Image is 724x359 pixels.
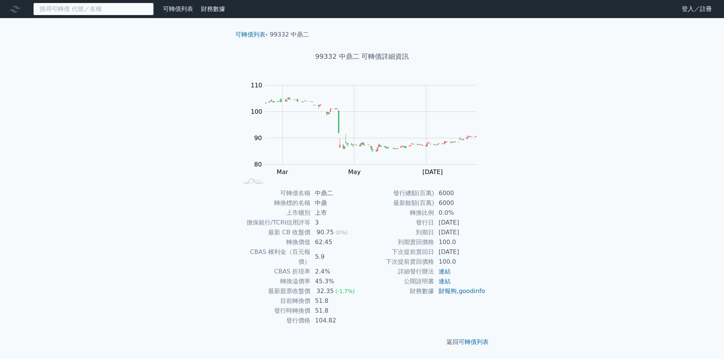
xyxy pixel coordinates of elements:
[310,188,362,198] td: 中鼎二
[362,267,434,277] td: 詳細發行辦法
[254,134,262,142] tspan: 90
[310,198,362,208] td: 中鼎
[362,286,434,296] td: 財務數據
[235,30,268,39] li: ›
[310,277,362,286] td: 45.3%
[362,228,434,237] td: 到期日
[238,316,310,325] td: 發行價格
[362,237,434,247] td: 到期賣回價格
[439,278,451,285] a: 連結
[238,218,310,228] td: 擔保銀行/TCRI信用評等
[434,257,486,267] td: 100.0
[686,323,724,359] div: 聊天小工具
[434,286,486,296] td: ,
[163,5,193,12] a: 可轉債列表
[348,168,360,176] tspan: May
[439,287,457,295] a: 財報狗
[362,218,434,228] td: 發行日
[238,228,310,237] td: 最新 CB 收盤價
[235,31,265,38] a: 可轉債列表
[434,247,486,257] td: [DATE]
[238,208,310,218] td: 上市櫃別
[238,247,310,267] td: CBAS 權利金（百元報價）
[362,277,434,286] td: 公開說明書
[434,198,486,208] td: 6000
[686,323,724,359] iframe: Chat Widget
[434,237,486,247] td: 100.0
[238,286,310,296] td: 最新股票收盤價
[310,237,362,247] td: 62.45
[270,30,309,39] li: 99332 中鼎二
[459,338,489,345] a: 可轉債列表
[229,51,495,62] h1: 99332 中鼎二 可轉債詳細資訊
[238,296,310,306] td: 目前轉換價
[459,287,485,295] a: goodinfo
[335,229,348,235] span: (0%)
[201,5,225,12] a: 財務數據
[33,3,154,15] input: 搜尋可轉債 代號／名稱
[362,257,434,267] td: 下次提前賣回價格
[251,82,262,89] tspan: 110
[362,198,434,208] td: 最新餘額(百萬)
[310,296,362,306] td: 51.8
[362,208,434,218] td: 轉換比例
[238,188,310,198] td: 可轉債名稱
[238,198,310,208] td: 轉換標的名稱
[310,208,362,218] td: 上市
[238,237,310,247] td: 轉換價值
[310,316,362,325] td: 104.82
[362,188,434,198] td: 發行總額(百萬)
[310,247,362,267] td: 5.9
[247,82,488,191] g: Chart
[238,267,310,277] td: CBAS 折現率
[310,306,362,316] td: 51.8
[277,168,288,176] tspan: Mar
[238,277,310,286] td: 轉換溢價率
[254,161,262,168] tspan: 80
[310,267,362,277] td: 2.4%
[676,3,718,15] a: 登入／註冊
[315,286,335,296] div: 32.35
[310,218,362,228] td: 3
[362,247,434,257] td: 下次提前賣回日
[434,218,486,228] td: [DATE]
[238,306,310,316] td: 發行時轉換價
[335,288,355,294] span: (-1.7%)
[434,208,486,218] td: 0.0%
[439,268,451,275] a: 連結
[315,228,335,237] div: 90.75
[422,168,443,176] tspan: [DATE]
[229,338,495,347] p: 返回
[434,188,486,198] td: 6000
[434,228,486,237] td: [DATE]
[251,108,262,115] tspan: 100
